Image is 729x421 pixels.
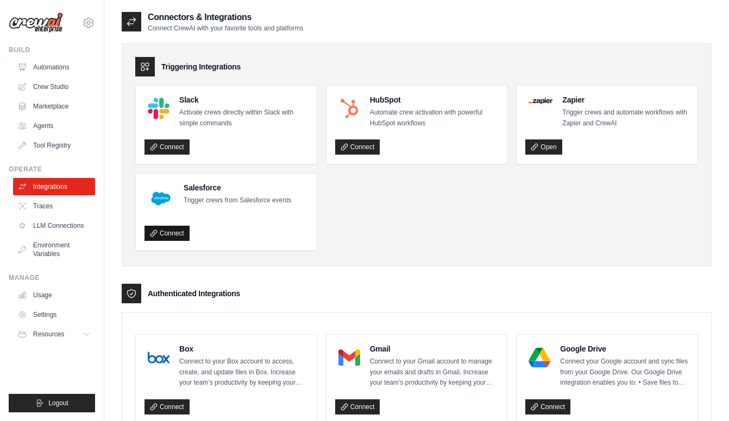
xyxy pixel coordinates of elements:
[562,107,689,129] p: Trigger crews and automate workflows with Zapier and CrewAI
[144,226,190,241] a: Connect
[9,46,95,54] div: Build
[13,217,95,234] a: LLM Connections
[370,343,499,354] h4: Gmail
[529,98,552,104] img: Zapier Logo
[525,139,562,155] a: Open
[13,59,95,76] a: Automations
[13,197,95,215] a: Traces
[335,139,380,155] a: Connect
[370,107,499,129] p: Automate crew activation with powerful HubSpot workflows
[562,94,689,105] h4: Zapier
[9,273,95,282] div: Manage
[13,178,95,195] a: Integrations
[13,326,95,343] button: Resources
[560,343,689,354] h4: Google Drive
[161,61,241,72] h3: Triggering Integrations
[148,98,169,119] img: Slack Logo
[33,330,64,339] span: Resources
[148,347,169,368] img: Box Logo
[148,11,303,24] h2: Connectors & Integrations
[148,24,303,33] p: Connect CrewAI with your favorite tools and platforms
[9,165,95,174] div: Operate
[13,117,95,135] a: Agents
[370,94,499,105] h4: HubSpot
[370,356,499,388] p: Connect to your Gmail account to manage your emails and drafts in Gmail. Increase your team’s pro...
[529,347,550,368] img: Google Drive Logo
[148,186,174,212] img: Salesforce Logo
[525,399,570,414] a: Connect
[13,78,95,95] a: Crew Studio
[338,98,360,119] img: HubSpot Logo
[13,286,95,304] a: Usage
[179,356,308,388] p: Connect to your Box account to access, create, and update files in Box. Increase your team’s prod...
[9,394,95,412] button: Logout
[179,107,308,129] p: Activate crews directly within Slack with simple commands
[13,306,95,323] a: Settings
[560,356,689,388] p: Connect your Google account and sync files from your Google Drive. Our Google Drive integration e...
[184,195,291,206] p: Trigger crews from Salesforce events
[13,237,95,263] a: Environment Variables
[13,137,95,154] a: Tool Registry
[184,182,291,193] h4: Salesforce
[9,12,63,33] img: Logo
[179,343,308,354] h4: Box
[148,288,240,299] h3: Authenticated Integrations
[338,347,360,368] img: Gmail Logo
[144,139,190,155] a: Connect
[13,98,95,115] a: Marketplace
[335,399,380,414] a: Connect
[48,399,68,407] span: Logout
[144,399,190,414] a: Connect
[179,94,308,105] h4: Slack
